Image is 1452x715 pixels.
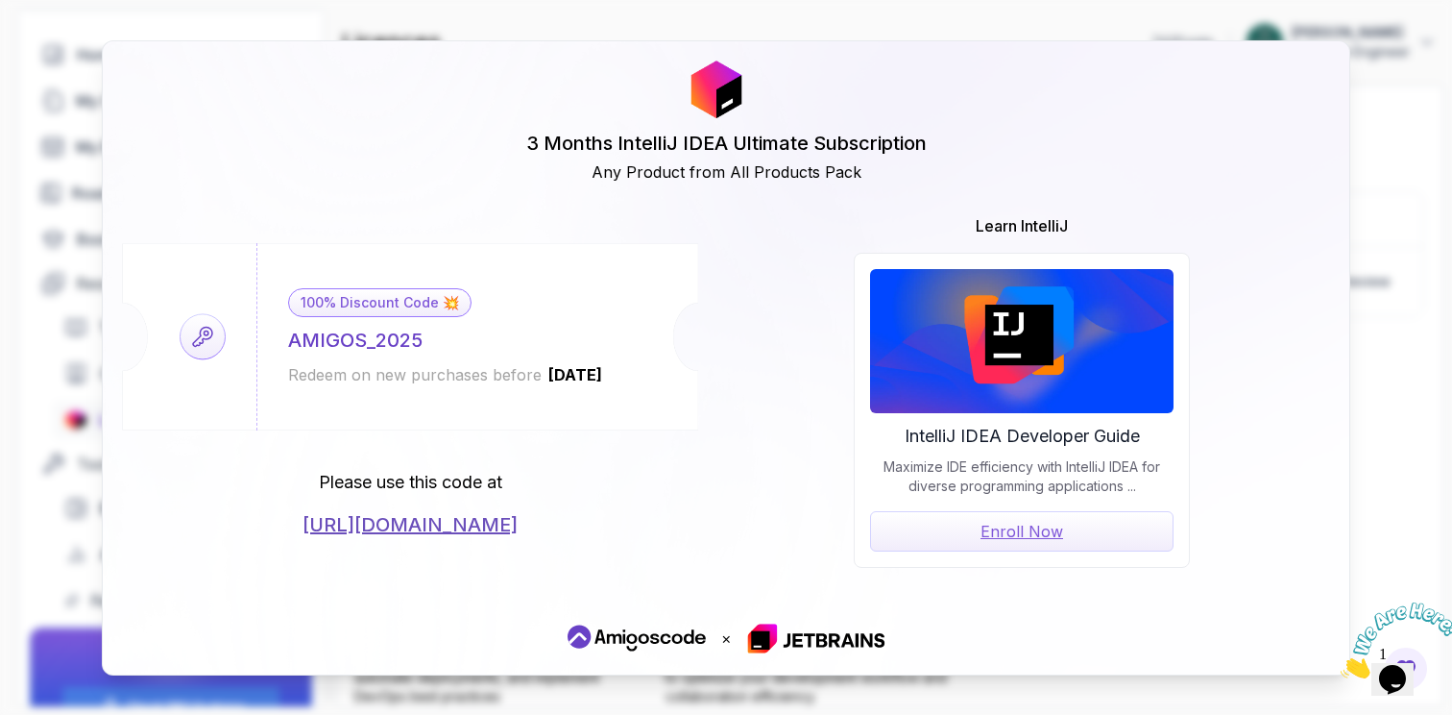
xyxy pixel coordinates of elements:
[302,511,518,538] a: [URL][DOMAIN_NAME]
[8,8,15,24] span: 1
[870,511,1174,552] a: Enroll Now
[870,269,1174,413] img: JetBrains Logo
[288,288,472,317] div: 100% Discount Code 💥
[721,627,732,650] p: ×
[288,363,604,386] div: Redeem on new purchases before
[870,423,1174,450] h2: IntelliJ IDEA Developer Guide
[688,61,745,118] img: JetBrains Logo
[546,365,604,384] span: [DATE]
[8,8,127,84] img: Chat attention grabber
[592,160,861,184] h2: Any Product from All Products Pack
[870,457,1174,496] p: Maximize IDE efficiency with IntelliJ IDEA for diverse programming applications ...
[1333,595,1452,686] iframe: chat widget
[854,214,1190,237] h1: Learn IntelliJ
[288,327,423,354] div: AMIGOS_2025
[526,130,927,157] h1: 3 Months IntelliJ IDEA Ultimate Subscription
[319,469,502,496] p: Please use this code at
